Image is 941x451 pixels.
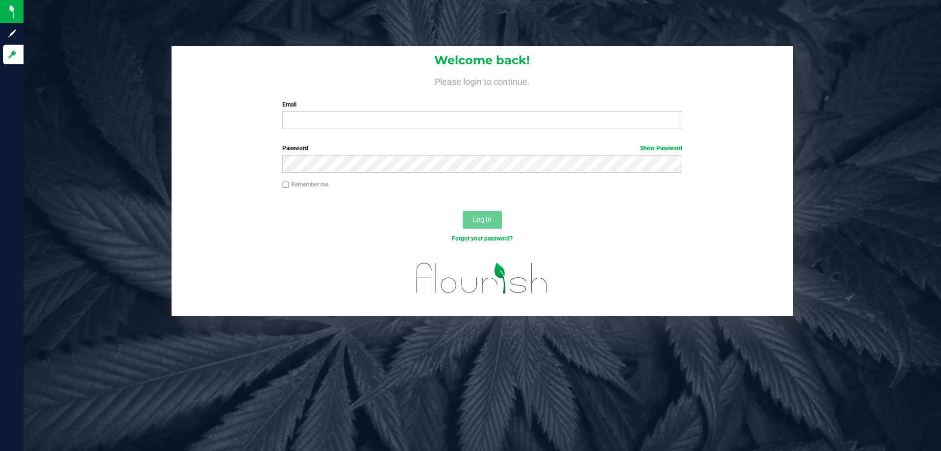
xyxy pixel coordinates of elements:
[282,180,328,189] label: Remember me
[282,100,682,109] label: Email
[172,75,793,86] h4: Please login to continue.
[463,211,502,229] button: Log In
[472,215,492,223] span: Log In
[452,235,513,242] a: Forgot your password?
[7,50,17,59] inline-svg: Log in
[282,182,289,188] input: Remember me
[172,54,793,67] h1: Welcome back!
[640,145,682,152] a: Show Password
[7,28,17,38] inline-svg: Sign up
[282,145,308,152] span: Password
[404,253,560,303] img: flourish_logo.svg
